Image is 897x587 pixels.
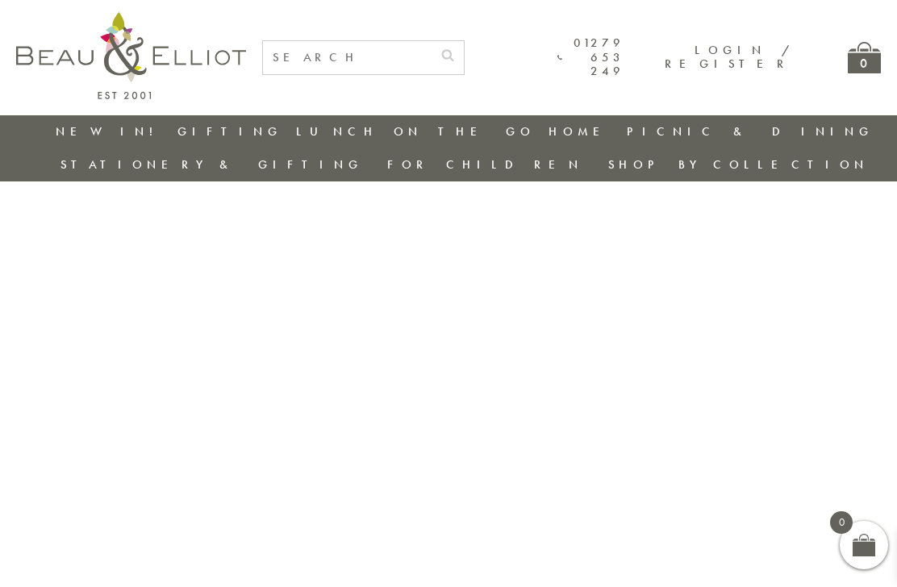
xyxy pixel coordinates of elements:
[387,156,583,173] a: For Children
[848,42,881,73] a: 0
[177,123,282,139] a: Gifting
[665,42,791,72] a: Login / Register
[830,511,853,534] span: 0
[56,123,164,139] a: New in!
[627,123,874,139] a: Picnic & Dining
[549,123,613,139] a: Home
[608,156,869,173] a: Shop by collection
[263,41,432,74] input: SEARCH
[60,156,363,173] a: Stationery & Gifting
[16,12,246,99] img: logo
[557,36,624,78] a: 01279 653 249
[296,123,535,139] a: Lunch On The Go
